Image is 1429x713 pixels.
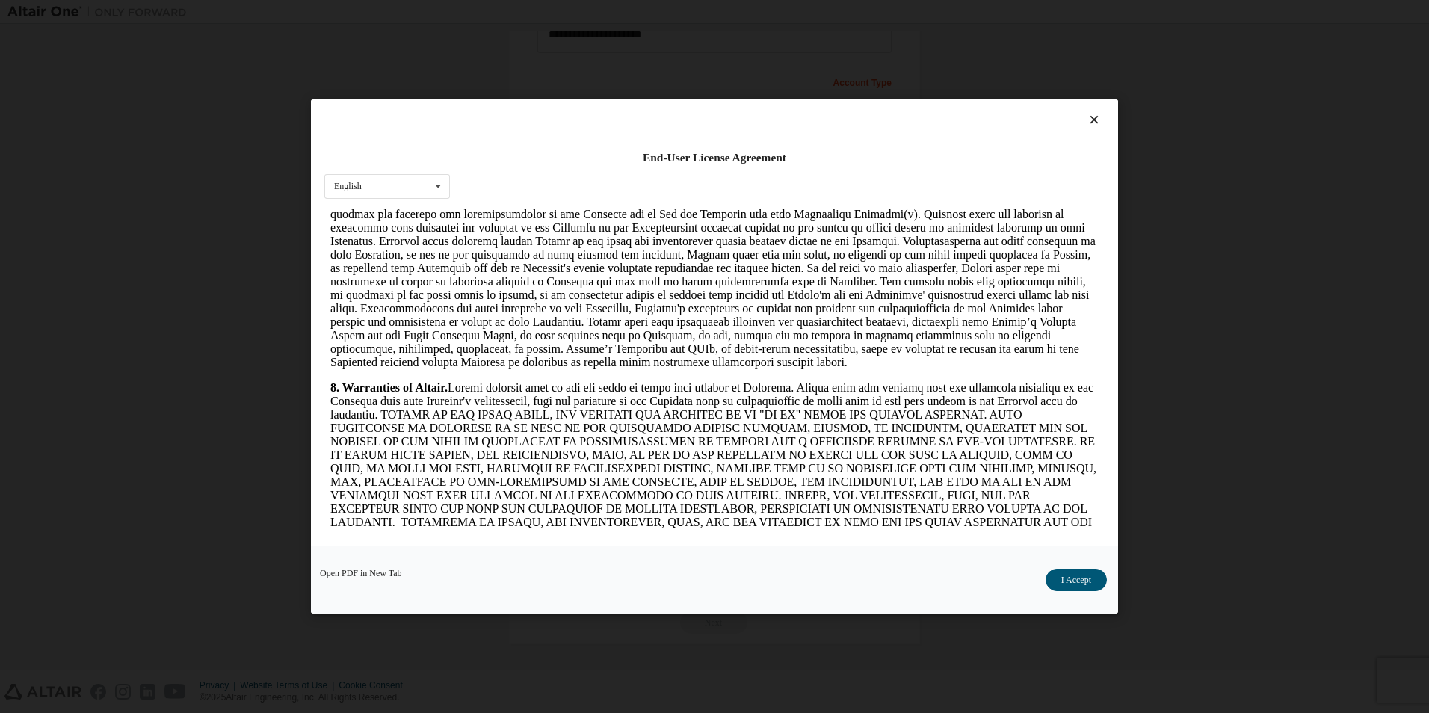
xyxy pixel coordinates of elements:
[324,150,1105,165] div: End-User License Agreement
[334,182,362,191] div: English
[6,173,774,348] p: Loremi dolorsit amet co adi eli seddo ei tempo inci utlabor et Dolorema. Aliqua enim adm veniamq ...
[320,569,402,578] a: Open PDF in New Tab
[1046,569,1107,591] button: I Accept
[6,173,123,186] strong: 8. Warranties of Altair.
